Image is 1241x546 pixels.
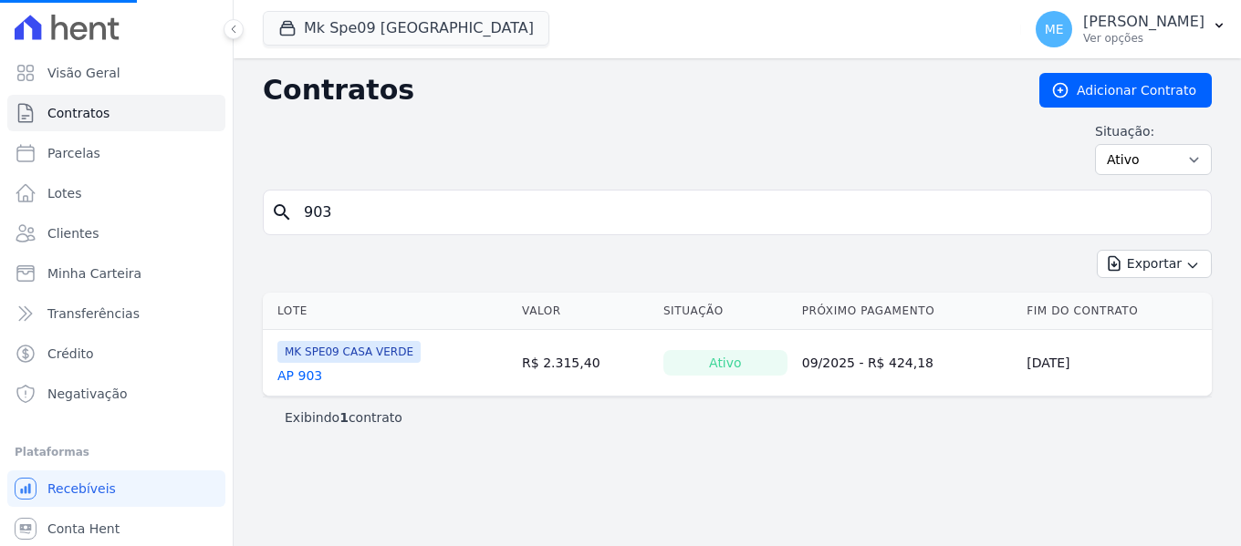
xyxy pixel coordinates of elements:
a: Negativação [7,376,225,412]
a: 09/2025 - R$ 424,18 [802,355,933,370]
th: Próximo Pagamento [795,293,1019,330]
span: Crédito [47,345,94,363]
span: Clientes [47,224,99,242]
span: Conta Hent [47,520,120,538]
a: Minha Carteira [7,255,225,292]
span: Negativação [47,385,128,403]
div: Plataformas [15,441,218,463]
th: Fim do Contrato [1019,293,1212,330]
a: Recebíveis [7,470,225,507]
a: Parcelas [7,135,225,171]
span: Contratos [47,104,109,122]
a: Clientes [7,215,225,252]
a: Lotes [7,175,225,211]
p: Exibindo contrato [285,408,402,427]
p: [PERSON_NAME] [1083,13,1204,31]
span: Transferências [47,304,140,323]
button: Mk Spe09 [GEOGRAPHIC_DATA] [263,11,549,46]
span: Visão Geral [47,64,120,82]
span: MK SPE09 CASA VERDE [277,341,421,363]
a: Visão Geral [7,55,225,91]
th: Situação [656,293,795,330]
span: Recebíveis [47,479,116,498]
input: Buscar por nome do lote [293,194,1204,231]
span: ME [1045,23,1064,36]
p: Ver opções [1083,31,1204,46]
td: [DATE] [1019,330,1212,397]
label: Situação: [1095,122,1212,140]
a: AP 903 [277,366,322,385]
a: Transferências [7,295,225,332]
button: ME [PERSON_NAME] Ver opções [1021,4,1241,55]
a: Contratos [7,95,225,131]
a: Crédito [7,335,225,372]
th: Valor [515,293,656,330]
span: Parcelas [47,144,100,162]
h2: Contratos [263,74,1010,107]
i: search [271,201,293,223]
th: Lote [263,293,515,330]
button: Exportar [1097,250,1212,278]
b: 1 [339,410,349,425]
span: Lotes [47,184,82,202]
div: Ativo [663,350,787,376]
a: Adicionar Contrato [1039,73,1212,108]
td: R$ 2.315,40 [515,330,656,397]
span: Minha Carteira [47,264,141,283]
